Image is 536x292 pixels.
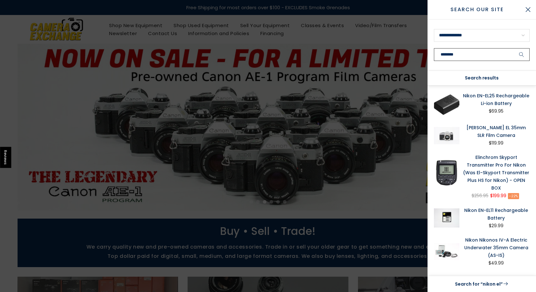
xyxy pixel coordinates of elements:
[434,6,520,13] span: Search Our Site
[463,153,530,192] a: Elinchrom Skyport Transmitter Pro For Nikon (Was El-Skyport Transmitter Plus HS for Nikon) - OPEN...
[434,92,459,117] img: Nikon EN-EL25 Rechargeable Li-ion Battery Batteries - Digital Camera Batteries Nikon NIK4241
[434,236,459,267] img: Nikon Nikonos IV-A Electric Underwater 35mm Camera (AS-IS) 35mm Film Cameras - 35mm Specialty Cam...
[488,259,504,267] div: $49.99
[490,192,506,200] ins: $199.99
[434,206,459,230] img: Nikon EN-EL11 Rechargeable Battery Batteries - Digital Camera Batteries Nikon NIK25775
[489,222,503,230] div: $29.99
[434,124,459,147] img: Nikon Nikkormat EL 35mm SLR Film Camera 35mm Film Cameras - 35mm SLR Cameras Nikon 5164587
[463,92,530,107] a: Nikon EN-EL25 Rechargeable Li-ion Battery
[520,2,536,18] button: Close Search
[489,139,503,147] div: $119.99
[463,206,530,222] a: Nikon EN-EL11 Rechargeable Battery
[428,71,536,86] div: Search results
[463,124,530,139] a: [PERSON_NAME] EL 35mm SLR Film Camera
[508,193,519,199] span: -22%
[472,192,488,199] del: $256.95
[463,236,530,259] a: Nikon Nikonos IV-A Electric Underwater 35mm Camera (AS-IS)
[434,280,530,288] a: Search for “nikon el”
[489,107,503,115] div: $69.95
[434,153,459,192] img: Elinchrom Skyport Transmitter Pro For Nikon (Was El-Skyport Transmitter Plus HS for Nikon) Remote...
